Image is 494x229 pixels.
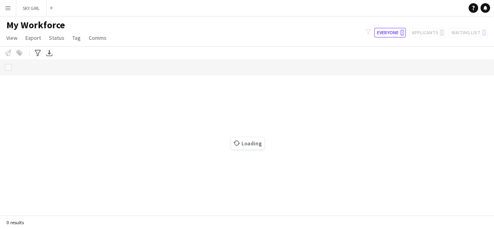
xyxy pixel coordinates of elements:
[49,34,64,41] span: Status
[86,33,110,43] a: Comms
[400,29,404,36] span: 0
[72,34,81,41] span: Tag
[374,28,406,37] button: Everyone0
[69,33,84,43] a: Tag
[25,34,41,41] span: Export
[46,33,68,43] a: Status
[89,34,107,41] span: Comms
[6,19,65,31] span: My Workforce
[22,33,44,43] a: Export
[6,34,18,41] span: View
[45,48,54,58] app-action-btn: Export XLSX
[33,48,43,58] app-action-btn: Advanced filters
[3,33,21,43] a: View
[231,137,264,149] span: Loading
[16,0,47,16] button: SKY GIRL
